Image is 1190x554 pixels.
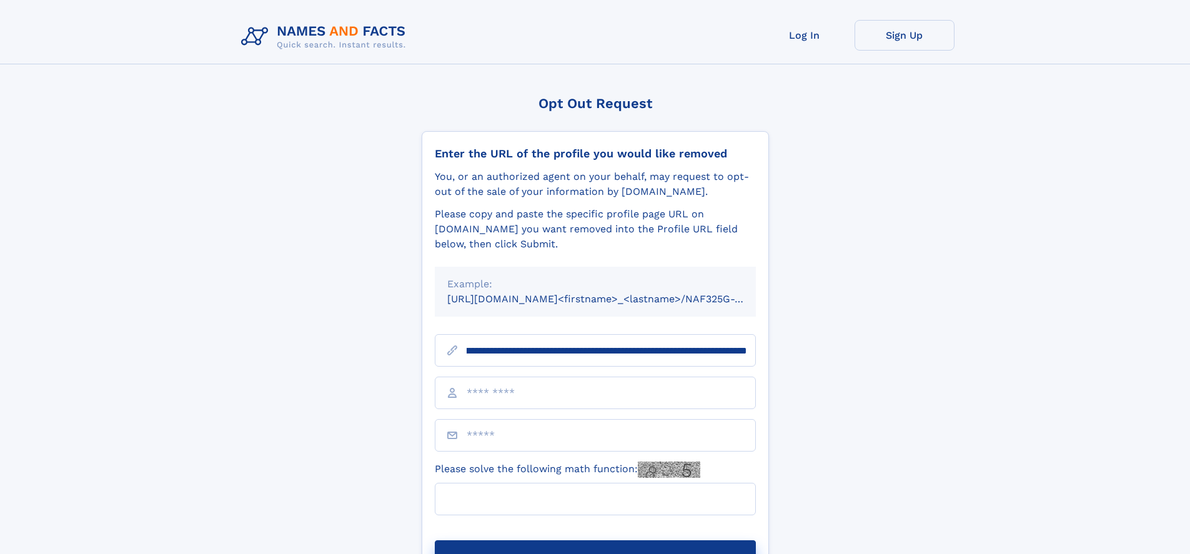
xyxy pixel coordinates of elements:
[447,293,780,305] small: [URL][DOMAIN_NAME]<firstname>_<lastname>/NAF325G-xxxxxxxx
[435,169,756,199] div: You, or an authorized agent on your behalf, may request to opt-out of the sale of your informatio...
[236,20,416,54] img: Logo Names and Facts
[422,96,769,111] div: Opt Out Request
[435,147,756,161] div: Enter the URL of the profile you would like removed
[855,20,954,51] a: Sign Up
[435,207,756,252] div: Please copy and paste the specific profile page URL on [DOMAIN_NAME] you want removed into the Pr...
[755,20,855,51] a: Log In
[447,277,743,292] div: Example:
[435,462,700,478] label: Please solve the following math function:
